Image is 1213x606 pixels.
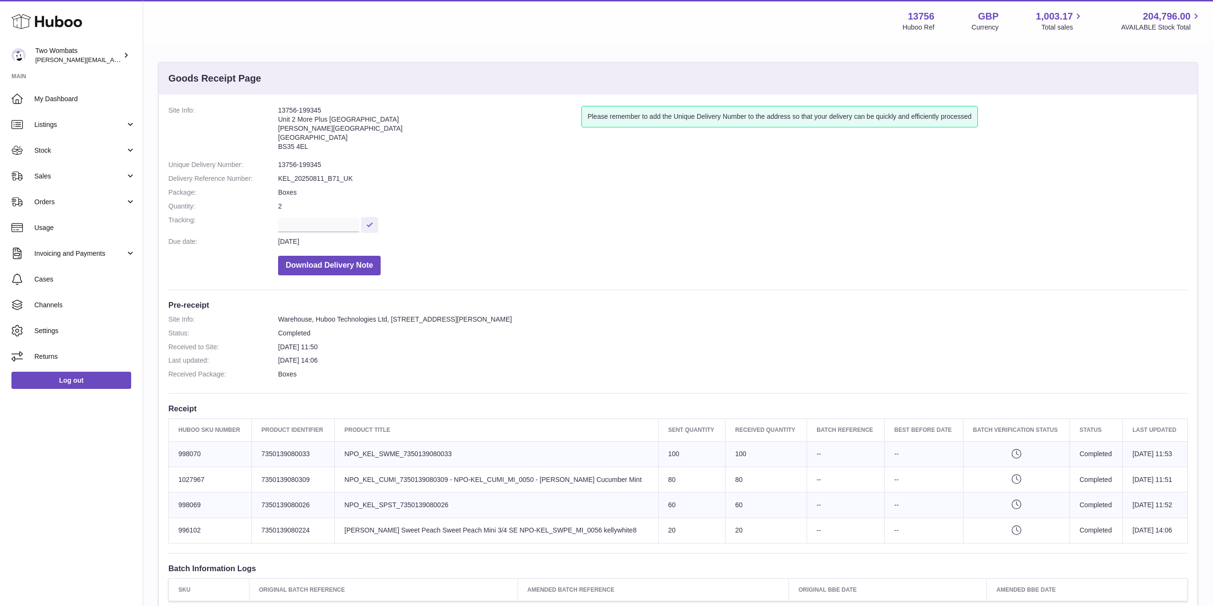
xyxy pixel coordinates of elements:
[788,579,986,601] th: Original BBE Date
[884,467,963,492] td: --
[252,492,335,518] td: 7350139080026
[168,202,278,211] dt: Quantity:
[658,467,726,492] td: 80
[278,160,1188,169] dd: 13756-199345
[884,441,963,467] td: --
[987,579,1188,601] th: Amended BBE Date
[34,172,125,181] span: Sales
[884,419,963,441] th: Best Before Date
[34,249,125,258] span: Invoicing and Payments
[34,198,125,207] span: Orders
[908,10,934,23] strong: 13756
[169,441,252,467] td: 998070
[518,579,788,601] th: Amended Batch Reference
[252,419,335,441] th: Product Identifier
[34,120,125,129] span: Listings
[1143,10,1191,23] span: 204,796.00
[1070,419,1123,441] th: Status
[278,237,1188,246] dd: [DATE]
[35,46,121,64] div: Two Wombats
[1041,23,1084,32] span: Total sales
[1123,518,1188,543] td: [DATE] 14:06
[11,372,131,389] a: Log out
[168,174,278,183] dt: Delivery Reference Number:
[278,202,1188,211] dd: 2
[278,343,1188,352] dd: [DATE] 11:50
[169,467,252,492] td: 1027967
[169,518,252,543] td: 996102
[168,329,278,338] dt: Status:
[658,419,726,441] th: Sent Quantity
[252,467,335,492] td: 7350139080309
[658,518,726,543] td: 20
[902,23,934,32] div: Huboo Ref
[1036,10,1073,23] span: 1,003.17
[169,419,252,441] th: Huboo SKU Number
[168,563,1188,574] h3: Batch Information Logs
[168,370,278,379] dt: Received Package:
[168,216,278,232] dt: Tracking:
[169,579,249,601] th: SKU
[34,146,125,155] span: Stock
[972,23,999,32] div: Currency
[978,10,998,23] strong: GBP
[252,441,335,467] td: 7350139080033
[168,72,261,85] h3: Goods Receipt Page
[726,467,807,492] td: 80
[278,256,381,275] button: Download Delivery Note
[658,492,726,518] td: 60
[1036,10,1084,32] a: 1,003.17 Total sales
[34,301,135,310] span: Channels
[1070,492,1123,518] td: Completed
[168,300,1188,310] h3: Pre-receipt
[884,518,963,543] td: --
[11,48,26,63] img: philip.carroll@twowombats.com
[963,419,1070,441] th: Batch Verification Status
[34,352,135,361] span: Returns
[335,467,659,492] td: NPO_KEL_CUMI_7350139080309 - NPO-KEL_CUMI_MI_0050 - [PERSON_NAME] Cucumber Mint
[1121,10,1202,32] a: 204,796.00 AVAILABLE Stock Total
[34,275,135,284] span: Cases
[726,419,807,441] th: Received Quantity
[335,518,659,543] td: [PERSON_NAME] Sweet Peach Sweet Peach Mini 3/4 SE NPO-KEL_SWPE_MI_0056 kellywhite8
[168,188,278,197] dt: Package:
[278,356,1188,365] dd: [DATE] 14:06
[581,106,978,127] div: Please remember to add the Unique Delivery Number to the address so that your delivery can be qui...
[278,370,1188,379] dd: Boxes
[1121,23,1202,32] span: AVAILABLE Stock Total
[35,56,242,63] span: [PERSON_NAME][EMAIL_ADDRESS][PERSON_NAME][DOMAIN_NAME]
[726,518,807,543] td: 20
[1070,467,1123,492] td: Completed
[168,403,1188,414] h3: Receipt
[884,492,963,518] td: --
[1123,467,1188,492] td: [DATE] 11:51
[278,174,1188,183] dd: KEL_20250811_B71_UK
[1070,518,1123,543] td: Completed
[252,518,335,543] td: 7350139080224
[807,492,884,518] td: --
[249,579,518,601] th: Original Batch Reference
[34,223,135,232] span: Usage
[278,188,1188,197] dd: Boxes
[34,326,135,335] span: Settings
[278,329,1188,338] dd: Completed
[168,237,278,246] dt: Due date:
[726,492,807,518] td: 60
[169,492,252,518] td: 998069
[335,441,659,467] td: NPO_KEL_SWME_7350139080033
[658,441,726,467] td: 100
[168,315,278,324] dt: Site Info:
[168,106,278,156] dt: Site Info:
[335,419,659,441] th: Product title
[807,518,884,543] td: --
[278,106,581,156] address: 13756-199345 Unit 2 More Plus [GEOGRAPHIC_DATA] [PERSON_NAME][GEOGRAPHIC_DATA] [GEOGRAPHIC_DATA] ...
[1123,419,1188,441] th: Last updated
[807,419,884,441] th: Batch Reference
[726,441,807,467] td: 100
[168,356,278,365] dt: Last updated:
[168,343,278,352] dt: Received to Site:
[1123,441,1188,467] td: [DATE] 11:53
[807,467,884,492] td: --
[335,492,659,518] td: NPO_KEL_SPST_7350139080026
[278,315,1188,324] dd: Warehouse, Huboo Technologies Ltd, [STREET_ADDRESS][PERSON_NAME]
